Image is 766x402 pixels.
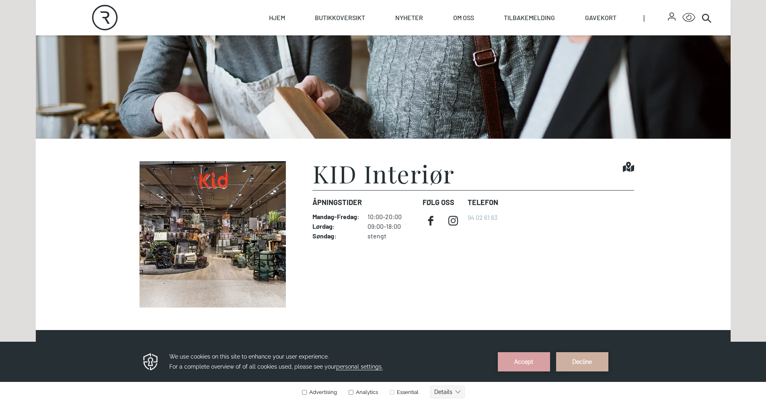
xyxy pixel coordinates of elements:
dt: Åpningstider [312,197,416,208]
details: Attribution [666,176,695,183]
label: Advertising [302,49,337,55]
dd: 10:00-20:00 [368,213,416,221]
label: Essential [388,49,419,55]
input: Advertising [302,49,307,54]
span: personal settings. [336,23,383,30]
a: 94 02 61 63 [468,213,497,221]
img: Privacy reminder [142,12,159,31]
h1: KID Interiør [312,161,455,185]
button: Open Accessibility Menu [682,11,695,24]
dd: stengt [368,232,416,240]
input: Essential [390,49,394,54]
a: instagram [445,213,461,229]
dt: Søndag : [312,232,359,240]
a: facebook [423,213,439,229]
h3: We use cookies on this site to enhance your user experience. For a complete overview of of all co... [169,11,488,31]
dt: Telefon [468,197,498,208]
button: Decline [556,12,608,31]
label: Analytics [347,49,378,55]
text: Details [434,48,452,55]
div: © Mappedin [668,178,688,182]
dt: Mandag - Fredag : [312,213,359,221]
dd: 09:00-18:00 [368,222,416,230]
dt: FØLG OSS [423,197,461,208]
button: Details [430,45,465,58]
input: Analytics [349,49,353,54]
dt: Lørdag : [312,222,359,230]
button: Accept [498,12,550,31]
